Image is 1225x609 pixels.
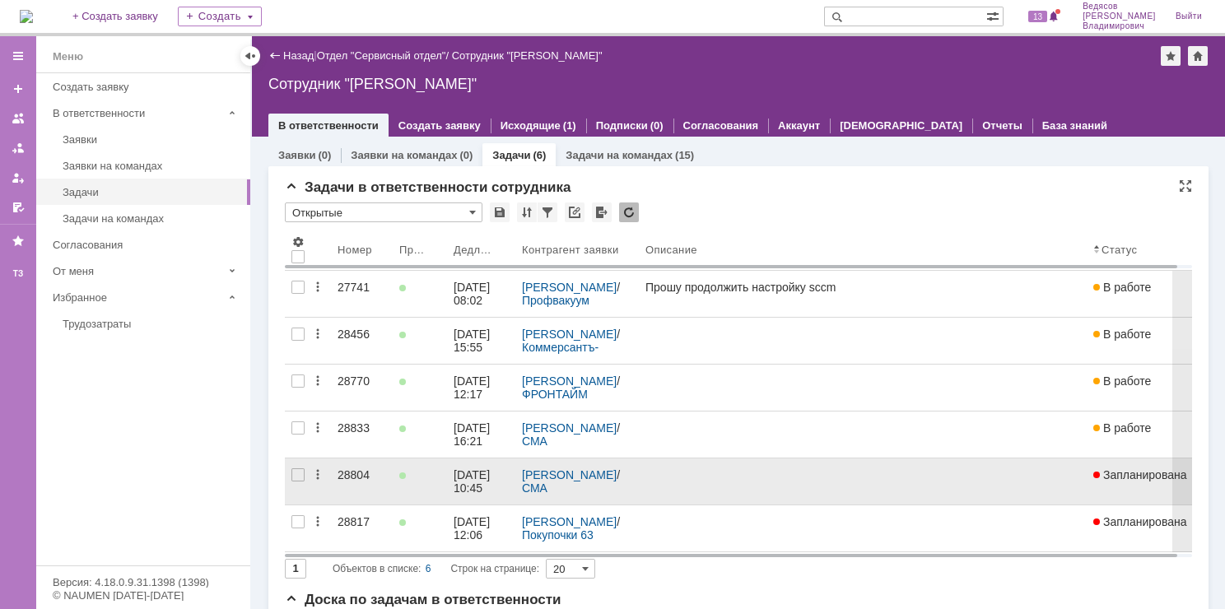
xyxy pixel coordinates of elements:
[63,160,240,172] div: Заявки на командах
[1093,328,1151,341] span: В работе
[235,127,255,146] a: Мохова Татьяна Сергеевна
[31,232,51,252] a: Галстьян Степан Александрович
[1087,271,1194,317] a: В работе
[447,505,515,551] a: [DATE] 12:06
[46,74,247,100] a: Создать заявку
[1083,2,1156,12] span: Ведясов
[454,328,493,354] div: [DATE] 15:55
[436,23,501,39] div: Отложена
[31,95,188,118] div: Контактная информация: Долгих Александр Юрьевич; г. Самара, ул.Песчаная, д. 1,оф. 229/215/236; al...
[447,229,515,271] th: Дедлайн
[53,291,222,304] div: Избранное
[1083,21,1156,31] span: Владимирович
[982,119,1022,132] a: Отчеты
[343,341,372,354] div: 05.09.2025
[522,328,617,341] a: [PERSON_NAME]
[393,229,447,271] th: Просрочена
[235,393,313,407] a: Задача: 28833
[311,515,324,528] div: Действия
[522,281,632,307] div: /
[1028,11,1047,22] span: 13
[522,515,632,542] div: /
[1093,421,1151,435] span: В работе
[522,515,617,528] a: [PERSON_NAME]
[840,119,962,132] a: [DEMOGRAPHIC_DATA]
[235,77,313,91] a: Задача: 27741
[1093,374,1151,388] span: В работе
[1093,515,1187,528] span: Запланирована
[235,411,392,434] div: Винокурова Ольга СМА Телефон:+7 927 015 5643 Тема: Нарушение работоспособности почты организации....
[338,244,373,256] div: Номер
[46,232,247,258] a: Согласования
[596,119,648,132] a: Подписки
[63,133,240,146] div: Заявки
[31,200,188,223] div: 89276074047 Вавилин Александр Покупочки 63. Прошу настроить работу ТСД Атол SMART.LITE . При вход...
[56,127,247,152] a: Заявки
[454,421,493,448] div: [DATE] 16:21
[447,271,515,317] a: [DATE] 08:02
[235,183,313,196] a: Задача: 28456
[522,468,632,495] div: /
[338,374,386,388] div: 28770
[343,130,372,143] div: 30.09.2025
[53,590,234,601] div: © NAUMEN [DATE]-[DATE]
[53,107,222,119] div: В ответственности
[317,49,452,62] div: /
[454,515,493,542] div: [DATE] 12:06
[311,468,324,481] div: Действия
[645,244,698,256] div: Описание
[522,388,588,401] a: ФРОНТАЙМ
[447,365,515,411] a: [DATE] 12:17
[522,374,632,401] div: /
[447,411,515,458] a: [DATE] 16:21
[331,318,393,364] a: 28456
[1188,46,1208,66] div: Сделать домашней страницей
[566,149,673,161] a: Задачи на командах
[5,267,31,281] div: ТЗ
[324,129,337,145] div: не просрочен
[311,281,324,294] div: Действия
[235,200,392,223] div: Власова Вера АО Коммерсантъ Номер:+7 917 952 50 62 Нам необходимо перерегистрировать домен на АО ...
[331,365,393,411] a: 28770
[31,127,51,146] a: Галстьян Степан Александрович
[235,393,392,407] div: Задача: 28833
[389,25,395,37] div: 4
[1042,119,1107,132] a: База знаний
[338,421,386,435] div: 28833
[447,318,515,364] a: [DATE] 15:55
[522,421,632,448] div: /
[331,271,393,317] a: 27741
[594,25,599,37] div: 0
[31,183,188,196] div: Задача: 28817
[285,179,571,195] span: Задачи в ответственности сотрудника
[324,235,337,250] div: не просрочен
[63,212,240,225] div: Задачи на командах
[235,77,392,91] div: Задача: 27741
[675,149,694,161] div: (15)
[53,239,240,251] div: Согласования
[522,421,617,435] a: [PERSON_NAME]
[324,340,337,356] div: не просрочен
[63,186,240,198] div: Задачи
[515,229,639,271] th: Контрагент заявки
[381,238,389,246] div: не просрочен
[381,343,389,351] div: не просрочен
[283,49,314,62] a: Назад
[333,563,421,574] span: Объектов в списке:
[1087,365,1194,411] a: В работе
[56,179,247,205] a: Задачи
[522,328,632,354] div: /
[798,25,803,37] div: 0
[139,130,168,143] div: 05.09.2025
[454,468,493,495] div: [DATE] 10:45
[311,374,324,388] div: Действия
[311,421,324,435] div: Действия
[331,229,393,271] th: Номер
[338,468,386,481] div: 28804
[592,202,612,222] div: Экспорт списка
[139,235,168,249] div: 30.09.2025
[778,119,820,132] a: Аккаунт
[53,265,222,277] div: От меня
[565,202,585,222] div: Скопировать ссылку на список
[522,281,617,294] a: [PERSON_NAME]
